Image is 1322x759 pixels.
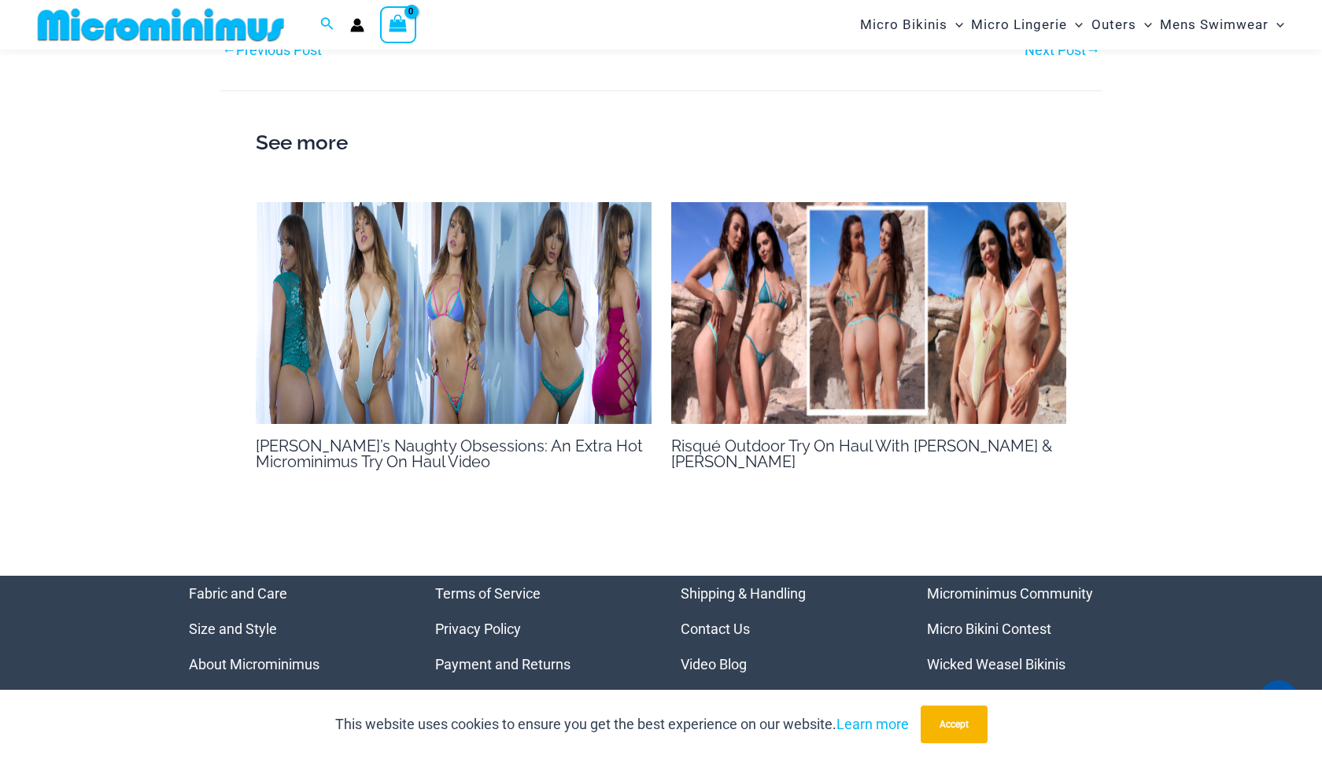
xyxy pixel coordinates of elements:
[1067,5,1083,45] span: Menu Toggle
[671,202,1067,425] img: TOH Kristy Zoe 01
[189,656,319,672] a: About Microminimus
[836,716,909,732] a: Learn more
[1156,5,1288,45] a: Mens SwimwearMenu ToggleMenu Toggle
[435,621,521,637] a: Privacy Policy
[860,5,947,45] span: Micro Bikinis
[671,437,1052,471] a: Risqué Outdoor Try On Haul With [PERSON_NAME] & [PERSON_NAME]
[921,706,988,743] button: Accept
[681,621,750,637] a: Contact Us
[681,585,806,602] a: Shipping & Handling
[222,42,236,58] span: ←
[681,656,747,672] a: Video Blog
[927,656,1065,672] a: Wicked Weasel Bikinis
[256,202,652,425] img: 2000 x 700 TOH Scarlet
[854,2,1291,47] nav: Site Navigation
[927,585,1093,602] a: Microminimus Community
[189,621,277,637] a: Size and Style
[222,43,322,57] a: ←Previous Post
[1091,5,1136,45] span: Outers
[189,576,396,682] aside: Footer Widget 1
[1088,5,1156,45] a: OutersMenu ToggleMenu Toggle
[1136,5,1152,45] span: Menu Toggle
[380,6,416,42] a: View Shopping Cart, empty
[320,15,334,35] a: Search icon link
[1160,5,1268,45] span: Mens Swimwear
[435,585,541,602] a: Terms of Service
[335,713,909,736] p: This website uses cookies to ensure you get the best experience on our website.
[189,585,287,602] a: Fabric and Care
[927,621,1051,637] a: Micro Bikini Contest
[31,7,290,42] img: MM SHOP LOGO FLAT
[189,576,396,682] nav: Menu
[681,576,888,682] nav: Menu
[927,576,1134,682] nav: Menu
[856,5,967,45] a: Micro BikinisMenu ToggleMenu Toggle
[927,576,1134,682] aside: Footer Widget 4
[967,5,1087,45] a: Micro LingerieMenu ToggleMenu Toggle
[1086,42,1100,58] span: →
[256,437,643,471] a: [PERSON_NAME]’s Naughty Obsessions: An Extra Hot Microminimus Try On Haul Video
[971,5,1067,45] span: Micro Lingerie
[256,127,1066,160] h2: See more
[435,576,642,682] aside: Footer Widget 2
[350,18,364,32] a: Account icon link
[681,576,888,682] aside: Footer Widget 3
[435,656,571,672] a: Payment and Returns
[435,576,642,682] nav: Menu
[1268,5,1284,45] span: Menu Toggle
[947,5,963,45] span: Menu Toggle
[1025,43,1100,57] a: Next Post→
